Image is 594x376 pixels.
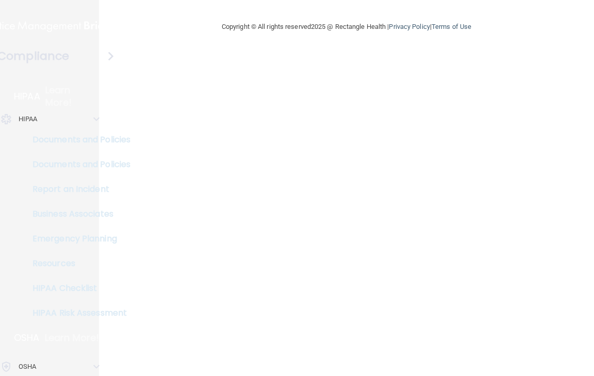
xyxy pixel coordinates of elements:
p: OSHA [19,361,36,373]
p: Report an Incident [7,184,147,194]
p: HIPAA Checklist [7,283,147,293]
p: OSHA [14,332,40,344]
p: Resources [7,258,147,269]
p: Learn More! [45,332,100,344]
p: HIPAA [14,90,40,103]
p: Emergency Planning [7,234,147,244]
p: Learn More! [45,84,100,109]
p: Documents and Policies [7,159,147,170]
p: Business Associates [7,209,147,219]
a: Privacy Policy [389,23,430,30]
div: Copyright © All rights reserved 2025 @ Rectangle Health | | [158,10,535,43]
p: HIPAA [19,113,38,125]
a: Terms of Use [432,23,471,30]
p: Documents and Policies [7,135,147,145]
p: HIPAA Risk Assessment [7,308,147,318]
